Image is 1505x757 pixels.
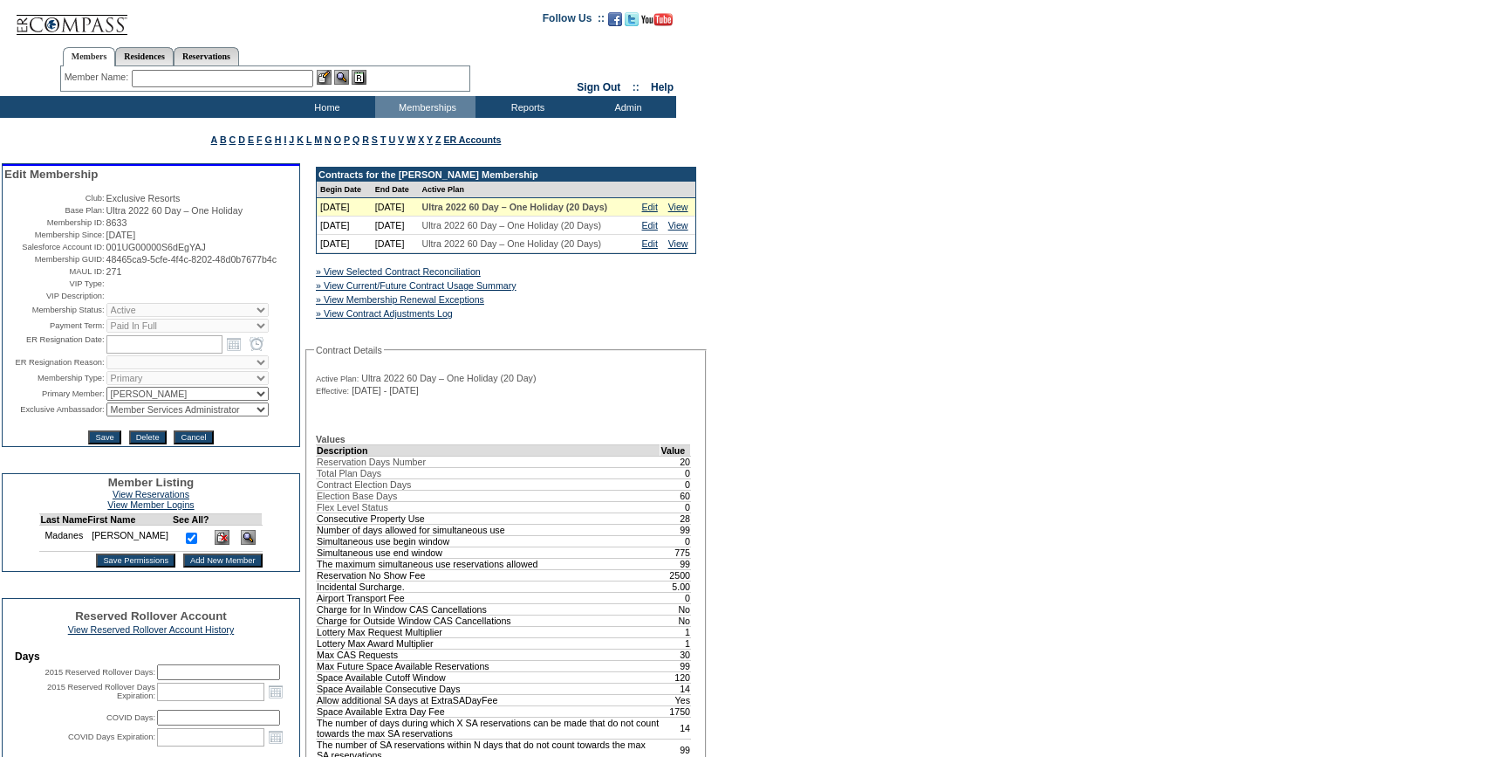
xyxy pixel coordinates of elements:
td: Description [317,444,660,456]
td: Charge for In Window CAS Cancellations [317,603,660,615]
a: Edit [642,220,658,231]
span: Flex Level Status [317,502,388,513]
img: Follow us on Twitter [625,12,639,26]
a: R [362,134,369,145]
a: N [325,134,332,145]
a: T [380,134,387,145]
a: O [334,134,341,145]
a: Help [651,81,674,93]
a: Q [352,134,359,145]
span: Effective: [316,386,349,396]
td: Club: [4,193,105,203]
a: B [220,134,227,145]
td: 2500 [660,569,691,581]
a: H [275,134,282,145]
td: Madanes [40,526,87,552]
img: Delete [215,530,229,545]
td: Primary Member: [4,387,105,401]
td: [DATE] [372,235,419,253]
td: Contracts for the [PERSON_NAME] Membership [317,168,695,182]
td: End Date [372,182,419,198]
td: 120 [660,671,691,683]
td: ER Resignation Reason: [4,355,105,369]
td: Payment Term: [4,319,105,333]
input: Cancel [174,430,213,444]
img: Subscribe to our YouTube Channel [641,13,673,26]
td: Salesforce Account ID: [4,242,105,252]
td: Max CAS Requests [317,649,660,660]
td: Membership ID: [4,217,105,228]
span: Contract Election Days [317,479,411,490]
span: Ultra 2022 60 Day – One Holiday (20 Day) [361,373,536,383]
div: Member Name: [65,70,132,85]
input: Add New Member [183,554,263,568]
td: Last Name [40,514,87,526]
a: Y [427,134,433,145]
td: [PERSON_NAME] [87,526,173,552]
a: Open the time view popup. [247,334,266,354]
td: VIP Description: [4,291,105,301]
span: Ultra 2022 60 Day – One Holiday [106,205,243,216]
a: Open the calendar popup. [266,682,285,701]
td: Reports [475,96,576,118]
label: COVID Days: [106,713,155,722]
td: The maximum simultaneous use reservations allowed [317,558,660,569]
td: Space Available Cutoff Window [317,671,660,683]
a: L [306,134,311,145]
span: Reservation Days Number [317,457,426,467]
a: » View Membership Renewal Exceptions [316,294,484,305]
td: Follow Us :: [543,10,605,31]
a: X [418,134,424,145]
td: First Name [87,514,173,526]
span: 48465ca9-5cfe-4f4c-8202-48d0b7677b4c [106,254,277,265]
td: 1 [660,637,691,649]
a: E [248,134,254,145]
a: Subscribe to our YouTube Channel [641,17,673,28]
td: Space Available Extra Day Fee [317,705,660,717]
td: [DATE] [317,198,372,217]
a: Reservations [174,47,239,65]
td: Membership Status: [4,303,105,317]
td: [DATE] [372,198,419,217]
span: Exclusive Resorts [106,193,181,203]
td: Yes [660,694,691,705]
td: Lottery Max Award Multiplier [317,637,660,649]
a: ER Accounts [443,134,501,145]
td: 28 [660,513,691,524]
td: No [660,615,691,626]
img: Reservations [352,70,366,85]
td: [DATE] [372,217,419,235]
span: Total Plan Days [317,468,381,478]
td: Space Available Consecutive Days [317,683,660,694]
a: G [264,134,271,145]
td: Active Plan [419,182,639,198]
td: Charge for Outside Window CAS Cancellations [317,615,660,626]
span: Ultra 2022 60 Day – One Holiday (20 Days) [422,220,602,231]
span: Ultra 2022 60 Day – One Holiday (20 Days) [422,238,602,249]
td: No [660,603,691,615]
a: M [314,134,322,145]
span: Ultra 2022 60 Day – One Holiday (20 Days) [422,202,608,212]
td: Number of days allowed for simultaneous use [317,524,660,535]
td: 14 [660,683,691,694]
td: Membership Since: [4,230,105,240]
a: Open the calendar popup. [266,727,285,747]
a: Edit [642,238,658,249]
a: Z [435,134,441,145]
a: S [372,134,378,145]
span: 001UG00000S6dEgYAJ [106,242,206,252]
td: Allow additional SA days at ExtraSADayFee [317,694,660,705]
a: Edit [642,202,658,212]
a: » View Selected Contract Reconciliation [316,266,481,277]
a: C [229,134,236,145]
td: Incidental Surcharge. [317,581,660,592]
legend: Contract Details [314,345,384,355]
img: View [334,70,349,85]
a: J [289,134,294,145]
td: 30 [660,649,691,660]
td: The number of days during which X SA reservations can be made that do not count towards the max S... [317,717,660,739]
td: Memberships [375,96,475,118]
td: Simultaneous use begin window [317,535,660,547]
td: 14 [660,717,691,739]
td: 99 [660,660,691,671]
